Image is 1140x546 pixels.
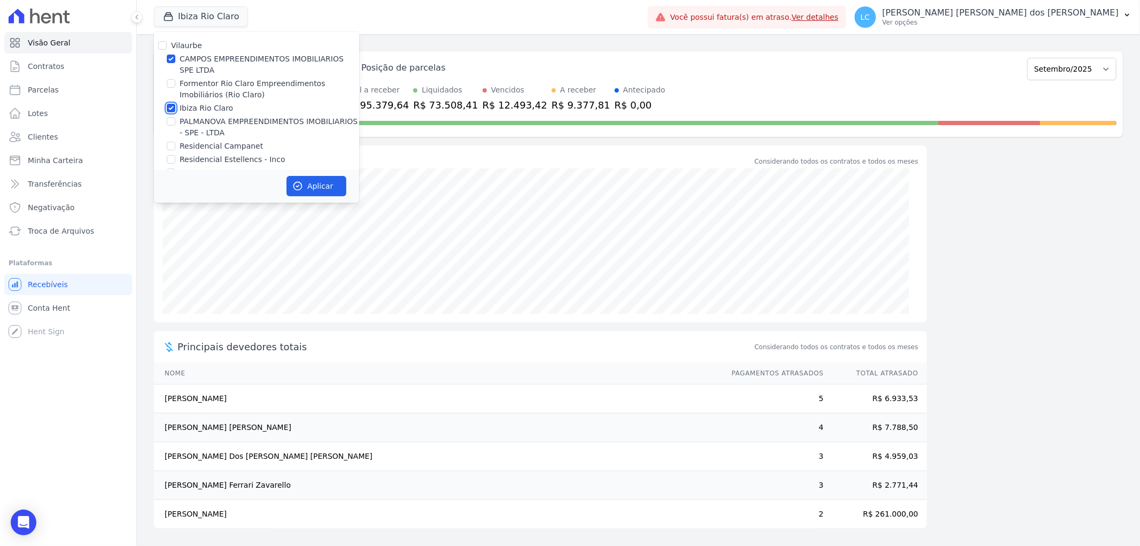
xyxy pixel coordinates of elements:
[344,84,409,96] div: Total a receber
[171,41,202,50] label: Vilaurbe
[28,61,64,72] span: Contratos
[824,471,927,500] td: R$ 2.771,44
[180,53,359,76] label: CAMPOS EMPREENDIMENTOS IMOBILIARIOS SPE LTDA
[11,510,36,535] div: Open Intercom Messenger
[154,6,248,27] button: Ibiza Rio Claro
[615,98,665,112] div: R$ 0,00
[4,220,132,242] a: Troca de Arquivos
[824,500,927,529] td: R$ 261.000,00
[154,363,722,384] th: Nome
[722,471,824,500] td: 3
[4,126,132,148] a: Clientes
[28,108,48,119] span: Lotes
[180,154,285,165] label: Residencial Estellencs - Inco
[154,413,722,442] td: [PERSON_NAME] [PERSON_NAME]
[154,442,722,471] td: [PERSON_NAME] Dos [PERSON_NAME] [PERSON_NAME]
[28,155,83,166] span: Minha Carteira
[722,363,824,384] th: Pagamentos Atrasados
[824,413,927,442] td: R$ 7.788,50
[4,32,132,53] a: Visão Geral
[422,84,462,96] div: Liquidados
[28,84,59,95] span: Parcelas
[824,442,927,471] td: R$ 4.959,03
[722,384,824,413] td: 5
[154,471,722,500] td: [PERSON_NAME] Ferrari Zavarello
[552,98,610,112] div: R$ 9.377,81
[4,103,132,124] a: Lotes
[154,500,722,529] td: [PERSON_NAME]
[28,179,82,189] span: Transferências
[180,141,263,152] label: Residencial Campanet
[722,442,824,471] td: 3
[483,98,547,112] div: R$ 12.493,42
[824,363,927,384] th: Total Atrasado
[4,274,132,295] a: Recebíveis
[4,79,132,101] a: Parcelas
[4,197,132,218] a: Negativação
[28,37,71,48] span: Visão Geral
[623,84,665,96] div: Antecipado
[755,157,918,166] div: Considerando todos os contratos e todos os meses
[882,7,1119,18] p: [PERSON_NAME] [PERSON_NAME] dos [PERSON_NAME]
[28,132,58,142] span: Clientes
[491,84,524,96] div: Vencidos
[860,13,870,21] span: LC
[846,2,1140,32] button: LC [PERSON_NAME] [PERSON_NAME] dos [PERSON_NAME] Ver opções
[882,18,1119,27] p: Ver opções
[180,103,233,114] label: Ibiza Rio Claro
[180,116,359,139] label: PALMANOVA EMPREENDIMENTOS IMOBILIARIOS - SPE - LTDA
[792,13,839,21] a: Ver detalhes
[177,340,753,354] span: Principais devedores totais
[344,98,409,112] div: R$ 95.379,64
[180,78,359,101] label: Formentor Rio Claro Empreendimentos Imobiliários (Rio Claro)
[722,500,824,529] td: 2
[286,176,346,196] button: Aplicar
[4,56,132,77] a: Contratos
[824,384,927,413] td: R$ 6.933,53
[28,226,94,236] span: Troca de Arquivos
[670,12,839,23] span: Você possui fatura(s) em atraso.
[722,413,824,442] td: 4
[560,84,596,96] div: A receber
[28,303,70,313] span: Conta Hent
[4,173,132,195] a: Transferências
[361,61,446,74] div: Posição de parcelas
[177,154,753,168] div: Saldo devedor total
[154,384,722,413] td: [PERSON_NAME]
[28,202,75,213] span: Negativação
[28,279,68,290] span: Recebíveis
[755,342,918,352] span: Considerando todos os contratos e todos os meses
[180,167,284,179] label: Residencial Estellencs - LBA
[9,257,128,270] div: Plataformas
[413,98,478,112] div: R$ 73.508,41
[4,150,132,171] a: Minha Carteira
[4,297,132,319] a: Conta Hent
